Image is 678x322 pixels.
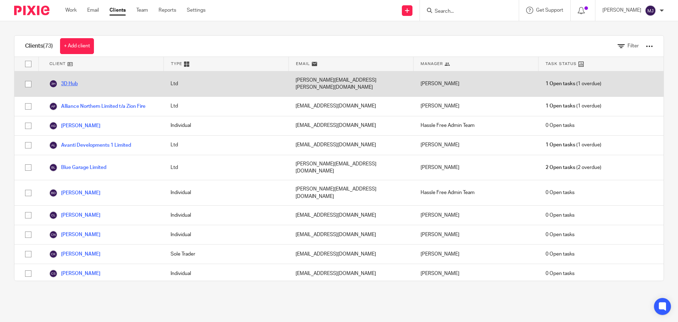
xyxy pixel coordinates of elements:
[49,211,100,219] a: [PERSON_NAME]
[49,230,58,239] img: svg%3E
[163,180,289,205] div: Individual
[163,245,289,264] div: Sole Trader
[289,116,414,135] div: [EMAIL_ADDRESS][DOMAIN_NAME]
[109,7,126,14] a: Clients
[546,270,575,277] span: 0 Open tasks
[546,231,575,238] span: 0 Open tasks
[49,102,58,111] img: svg%3E
[49,122,58,130] img: svg%3E
[187,7,206,14] a: Settings
[289,206,414,225] div: [EMAIL_ADDRESS][DOMAIN_NAME]
[136,7,148,14] a: Team
[49,250,100,258] a: [PERSON_NAME]
[421,61,443,67] span: Manager
[414,136,539,155] div: [PERSON_NAME]
[49,80,78,88] a: 3D Hub
[14,6,49,15] img: Pixie
[414,180,539,205] div: Hassle Free Admin Team
[163,206,289,225] div: Individual
[546,251,575,258] span: 0 Open tasks
[546,189,575,196] span: 0 Open tasks
[546,122,575,129] span: 0 Open tasks
[289,136,414,155] div: [EMAIL_ADDRESS][DOMAIN_NAME]
[49,211,58,219] img: svg%3E
[49,230,100,239] a: [PERSON_NAME]
[296,61,310,67] span: Email
[49,163,58,172] img: svg%3E
[163,155,289,180] div: Ltd
[49,189,58,197] img: svg%3E
[414,264,539,283] div: [PERSON_NAME]
[645,5,656,16] img: svg%3E
[414,155,539,180] div: [PERSON_NAME]
[289,245,414,264] div: [EMAIL_ADDRESS][DOMAIN_NAME]
[49,250,58,258] img: svg%3E
[49,80,58,88] img: svg%3E
[163,225,289,244] div: Individual
[546,164,601,171] span: (2 overdue)
[49,141,58,150] img: svg%3E
[289,264,414,283] div: [EMAIL_ADDRESS][DOMAIN_NAME]
[65,7,77,14] a: Work
[546,164,575,171] span: 2 Open tasks
[87,7,99,14] a: Email
[49,61,66,67] span: Client
[536,8,563,13] span: Get Support
[289,71,414,96] div: [PERSON_NAME][EMAIL_ADDRESS][PERSON_NAME][DOMAIN_NAME]
[163,136,289,155] div: Ltd
[171,61,182,67] span: Type
[163,116,289,135] div: Individual
[163,97,289,116] div: Ltd
[546,80,575,87] span: 1 Open tasks
[49,163,106,172] a: Blue Garage Limited
[49,269,58,278] img: svg%3E
[414,97,539,116] div: [PERSON_NAME]
[546,61,577,67] span: Task Status
[414,206,539,225] div: [PERSON_NAME]
[49,141,131,150] a: Avanti Developments 1 Limited
[289,155,414,180] div: [PERSON_NAME][EMAIL_ADDRESS][DOMAIN_NAME]
[414,245,539,264] div: [PERSON_NAME]
[49,122,100,130] a: [PERSON_NAME]
[546,80,601,87] span: (1 overdue)
[546,212,575,219] span: 0 Open tasks
[414,71,539,96] div: [PERSON_NAME]
[289,180,414,205] div: [PERSON_NAME][EMAIL_ADDRESS][DOMAIN_NAME]
[289,97,414,116] div: [EMAIL_ADDRESS][DOMAIN_NAME]
[546,103,575,110] span: 1 Open tasks
[414,225,539,244] div: [PERSON_NAME]
[546,141,601,148] span: (1 overdue)
[60,38,94,54] a: + Add client
[289,225,414,244] div: [EMAIL_ADDRESS][DOMAIN_NAME]
[49,189,100,197] a: [PERSON_NAME]
[602,7,641,14] p: [PERSON_NAME]
[159,7,176,14] a: Reports
[434,8,498,15] input: Search
[163,264,289,283] div: Individual
[414,116,539,135] div: Hassle Free Admin Team
[546,141,575,148] span: 1 Open tasks
[163,71,289,96] div: Ltd
[546,103,601,110] span: (1 overdue)
[43,43,53,49] span: (73)
[22,57,35,71] input: Select all
[628,43,639,48] span: Filter
[25,42,53,50] h1: Clients
[49,269,100,278] a: [PERSON_NAME]
[49,102,145,111] a: Alliance Northern Limited t/a Zion Fire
